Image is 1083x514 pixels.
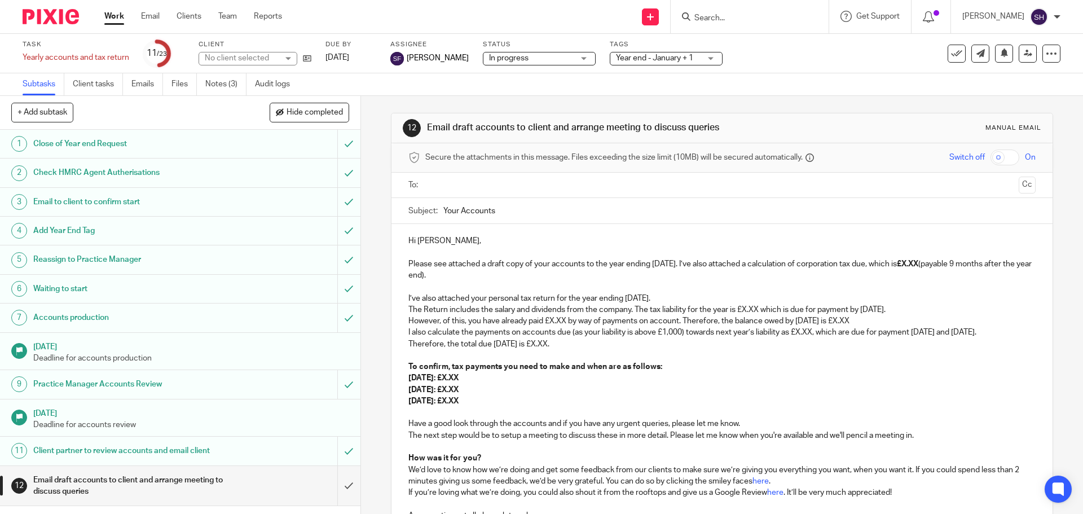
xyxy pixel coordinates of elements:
label: Assignee [390,40,469,49]
img: Pixie [23,9,79,24]
div: Manual email [985,124,1041,133]
p: Deadline for accounts production [33,353,349,364]
h1: Email draft accounts to client and arrange meeting to discuss queries [33,472,228,500]
strong: To confirm, tax payments you need to make and when are as follows: [408,363,662,371]
div: 1 [11,136,27,152]
h1: Accounts production [33,309,228,326]
button: + Add subtask [11,103,73,122]
p: I also calculate the payments on accounts due (as your liability is above £1,000) towards next ye... [408,327,1035,338]
p: We’d love to know how we’re doing and get some feedback from our clients to make sure we’re givin... [408,464,1035,487]
a: Email [141,11,160,22]
label: Tags [610,40,723,49]
label: Subject: [408,205,438,217]
span: Hide completed [287,108,343,117]
input: Search [693,14,795,24]
p: Have a good look through the accounts and if you have any urgent queries, please let me know. [408,418,1035,429]
label: Task [23,40,129,49]
h1: Check HMRC Agent Autherisations [33,164,228,181]
p: If you’re loving what we’re doing, you could also shout it from the rooftops and give us a Google... [408,487,1035,498]
label: To: [408,179,421,191]
p: The next step would be to setup a meeting to discuss these in more detail. Please let me know whe... [408,430,1035,441]
strong: [DATE]: £X.XX [408,374,459,382]
label: Due by [325,40,376,49]
p: The Return includes the salary and dividends from the company. The tax liability for the year is ... [408,304,1035,315]
p: Hi [PERSON_NAME], [408,235,1035,247]
div: 3 [11,194,27,210]
span: In progress [489,54,529,62]
a: Clients [177,11,201,22]
a: Notes (3) [205,73,246,95]
label: Status [483,40,596,49]
button: Hide completed [270,103,349,122]
h1: Reassign to Practice Manager [33,251,228,268]
a: Reports [254,11,282,22]
span: [DATE] [325,54,349,61]
div: 11 [147,47,167,60]
a: Audit logs [255,73,298,95]
div: Yearly accounts and tax return [23,52,129,63]
div: 12 [403,119,421,137]
h1: Add Year End Tag [33,222,228,239]
div: 12 [11,478,27,494]
div: 4 [11,223,27,239]
p: [PERSON_NAME] [962,11,1024,22]
a: here [767,489,783,497]
div: 5 [11,252,27,268]
h1: Email to client to confirm start [33,194,228,210]
small: /23 [157,51,167,57]
p: Therefore, the total due [DATE] is £X.XX. [408,339,1035,350]
a: Team [218,11,237,22]
a: Work [104,11,124,22]
a: here [752,477,769,485]
a: Files [171,73,197,95]
h1: [DATE] [33,339,349,353]
a: Client tasks [73,73,123,95]
p: Deadline for accounts review [33,419,349,430]
span: Year end - January + 1 [616,54,693,62]
a: Subtasks [23,73,64,95]
div: 6 [11,281,27,297]
div: 2 [11,165,27,181]
h1: Practice Manager Accounts Review [33,376,228,393]
div: 9 [11,376,27,392]
h1: Email draft accounts to client and arrange meeting to discuss queries [427,122,746,134]
h1: Client partner to review accounts and email client [33,442,228,459]
p: Please see attached a draft copy of your accounts to the year ending [DATE]. I’ve also attached a... [408,258,1035,282]
img: svg%3E [1030,8,1048,26]
span: [PERSON_NAME] [407,52,469,64]
span: On [1025,152,1036,163]
p: However, of this, you have already paid £X.XX by way of payments on account. Therefore, the balan... [408,315,1035,327]
strong: How was it for you? [408,454,481,462]
div: 7 [11,310,27,326]
button: Cc [1019,177,1036,194]
h1: Close of Year end Request [33,135,228,152]
strong: [DATE]: £X.XX [408,386,459,394]
div: 11 [11,443,27,459]
label: Client [199,40,311,49]
a: Emails [131,73,163,95]
span: Secure the attachments in this message. Files exceeding the size limit (10MB) will be secured aut... [425,152,803,163]
span: Get Support [856,12,900,20]
div: No client selected [205,52,278,64]
p: I’ve also attached your personal tax return for the year ending [DATE]. [408,293,1035,304]
strong: [DATE]: £X.XX [408,397,459,405]
strong: £X.XX [897,260,918,268]
img: svg%3E [390,52,404,65]
h1: [DATE] [33,405,349,419]
span: Switch off [949,152,985,163]
h1: Waiting to start [33,280,228,297]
